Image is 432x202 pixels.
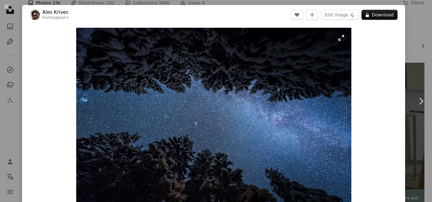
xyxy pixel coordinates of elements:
[42,15,69,20] div: For
[306,10,318,20] button: Add to Collection
[321,10,359,20] button: Edit image
[48,15,69,20] a: Unsplash+
[361,10,398,20] button: Download
[291,10,303,20] button: Like
[42,9,69,15] a: Ales Krivec
[30,10,40,20] img: Go to Ales Krivec's profile
[410,71,432,131] a: Next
